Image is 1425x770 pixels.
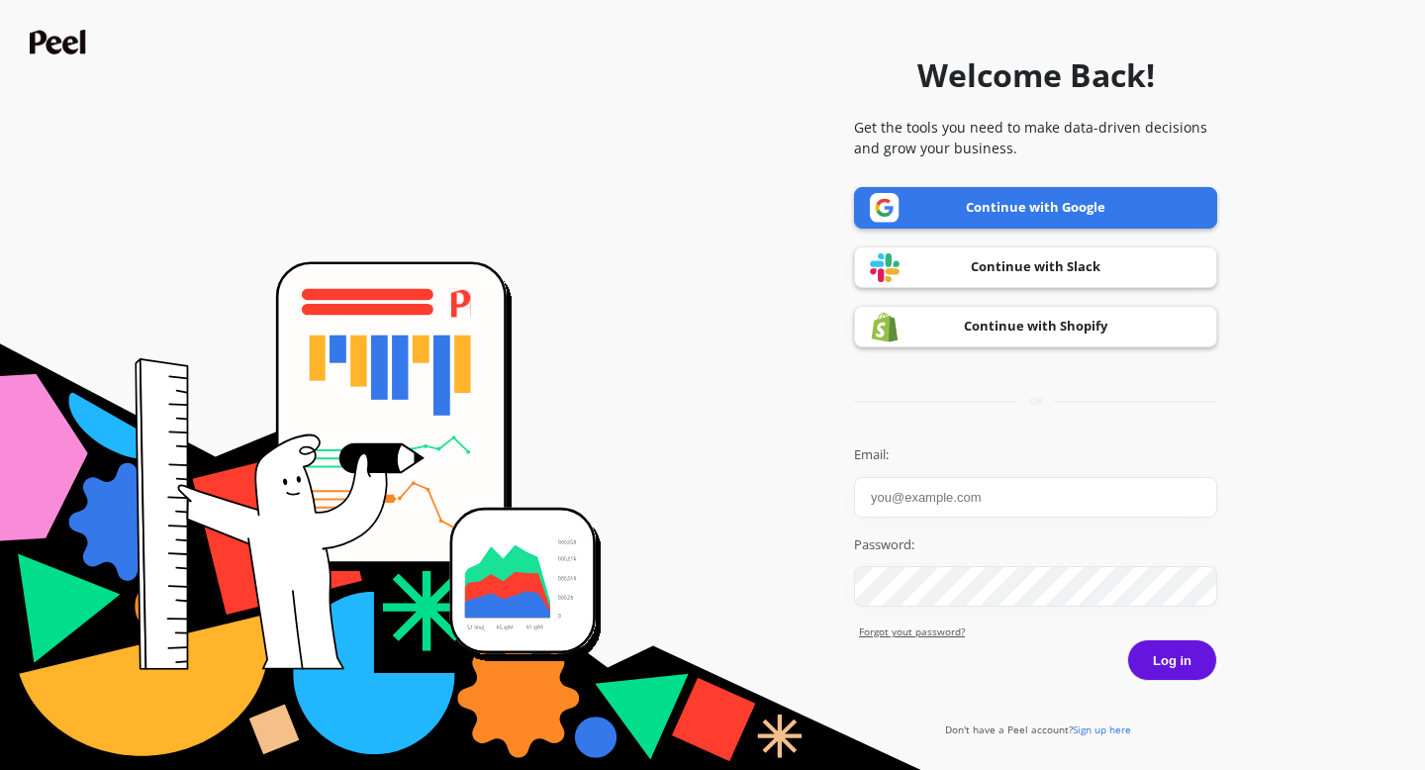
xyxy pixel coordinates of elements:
[854,187,1217,229] a: Continue with Google
[854,445,1217,465] label: Email:
[870,193,900,223] img: Google logo
[854,117,1217,158] p: Get the tools you need to make data-driven decisions and grow your business.
[859,625,1217,639] a: Forgot yout password?
[1127,639,1217,681] button: Log in
[30,30,91,54] img: Peel
[854,394,1217,409] div: or
[854,477,1217,518] input: you@example.com
[870,252,900,283] img: Slack logo
[1073,722,1131,736] span: Sign up here
[945,722,1131,736] a: Don't have a Peel account?Sign up here
[854,535,1217,555] label: Password:
[854,306,1217,347] a: Continue with Shopify
[917,51,1155,99] h1: Welcome Back!
[870,312,900,342] img: Shopify logo
[854,246,1217,288] a: Continue with Slack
